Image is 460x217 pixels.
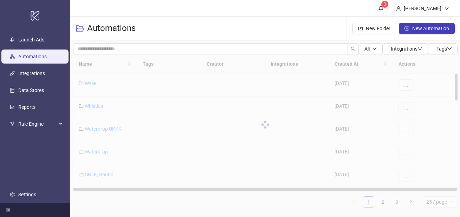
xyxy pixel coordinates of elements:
[382,43,428,54] button: Integrationsdown
[359,43,382,54] button: Alldown
[436,46,452,52] span: Tags
[18,87,44,93] a: Data Stores
[351,46,356,51] span: search
[6,208,11,212] span: menu-fold
[399,23,455,34] button: New Automation
[404,26,409,31] span: plus-circle
[381,1,388,8] sup: 3
[396,6,401,11] span: user
[378,6,383,11] span: bell
[18,117,57,131] span: Rule Engine
[366,26,390,31] span: New Folder
[87,23,136,34] h3: Automations
[384,2,386,7] span: 3
[444,6,449,11] span: down
[391,46,422,52] span: Integrations
[372,47,377,51] span: down
[412,26,449,31] span: New Automation
[352,23,396,34] button: New Folder
[76,24,84,33] span: folder-open
[18,192,36,197] a: Settings
[401,5,444,12] div: [PERSON_NAME]
[428,43,458,54] button: Tagsdown
[417,46,422,51] span: down
[358,26,363,31] span: folder-add
[447,46,452,51] span: down
[364,46,370,52] span: All
[18,37,44,42] a: Launch Ads
[18,71,45,76] a: Integrations
[10,121,15,126] span: fork
[18,104,35,110] a: Reports
[18,54,47,59] a: Automations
